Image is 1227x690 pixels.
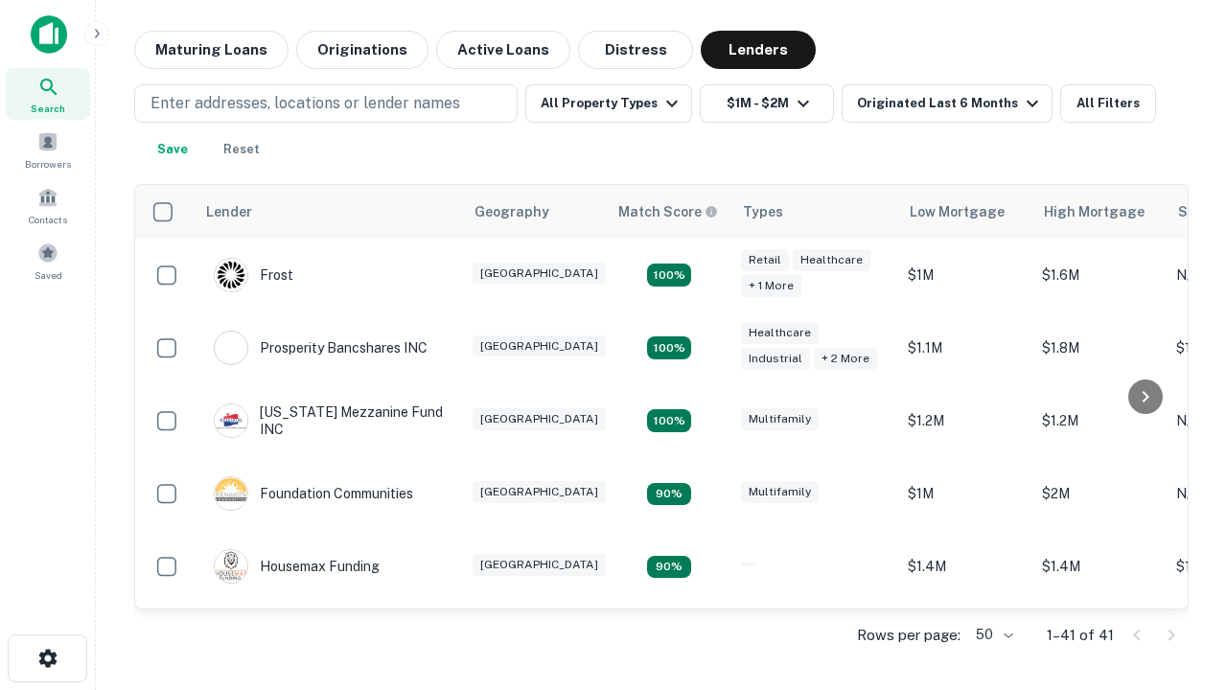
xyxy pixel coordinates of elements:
div: [GEOGRAPHIC_DATA] [473,335,606,357]
button: Originations [296,31,428,69]
td: $1.2M [1032,384,1167,457]
div: Matching Properties: 5, hasApolloMatch: undefined [647,409,691,432]
div: [GEOGRAPHIC_DATA] [473,481,606,503]
div: [GEOGRAPHIC_DATA] [473,554,606,576]
td: $1M [898,457,1032,530]
div: Lender [206,200,252,223]
div: Healthcare [741,322,819,344]
div: 50 [968,621,1016,649]
button: Reset [211,130,272,169]
button: Active Loans [436,31,570,69]
div: Multifamily [741,481,819,503]
th: Geography [463,185,607,239]
div: Frost [214,258,293,292]
img: picture [215,259,247,291]
div: Originated Last 6 Months [857,92,1044,115]
img: picture [215,550,247,583]
a: Contacts [6,179,90,231]
div: Capitalize uses an advanced AI algorithm to match your search with the best lender. The match sco... [618,201,718,222]
div: Matching Properties: 4, hasApolloMatch: undefined [647,483,691,506]
span: Borrowers [25,156,71,172]
button: Distress [578,31,693,69]
div: Matching Properties: 5, hasApolloMatch: undefined [647,264,691,287]
img: picture [215,477,247,510]
span: Contacts [29,212,67,227]
td: $1.2M [898,384,1032,457]
div: + 1 more [741,275,801,297]
td: $1.4M [898,603,1032,676]
p: Enter addresses, locations or lender names [150,92,460,115]
div: [US_STATE] Mezzanine Fund INC [214,403,444,438]
span: Search [31,101,65,116]
button: $1M - $2M [700,84,834,123]
a: Search [6,68,90,120]
div: Matching Properties: 8, hasApolloMatch: undefined [647,336,691,359]
div: Healthcare [793,249,870,271]
p: 1–41 of 41 [1047,624,1114,647]
h6: Match Score [618,201,714,222]
img: picture [215,332,247,364]
button: Save your search to get updates of matches that match your search criteria. [142,130,203,169]
td: $1M [898,239,1032,311]
th: High Mortgage [1032,185,1167,239]
button: Originated Last 6 Months [842,84,1053,123]
a: Borrowers [6,124,90,175]
a: Saved [6,235,90,287]
td: $2M [1032,457,1167,530]
button: All Property Types [525,84,692,123]
div: [GEOGRAPHIC_DATA] [473,263,606,285]
button: Maturing Loans [134,31,289,69]
td: $1.8M [1032,311,1167,384]
p: Rows per page: [857,624,961,647]
div: Matching Properties: 4, hasApolloMatch: undefined [647,556,691,579]
div: [GEOGRAPHIC_DATA] [473,408,606,430]
td: $1.4M [1032,530,1167,603]
th: Low Mortgage [898,185,1032,239]
iframe: Chat Widget [1131,537,1227,629]
div: Foundation Communities [214,476,413,511]
td: $1.4M [898,530,1032,603]
button: Lenders [701,31,816,69]
td: $1.6M [1032,239,1167,311]
div: Prosperity Bancshares INC [214,331,428,365]
img: capitalize-icon.png [31,15,67,54]
button: Enter addresses, locations or lender names [134,84,518,123]
th: Types [731,185,898,239]
th: Lender [195,185,463,239]
div: Housemax Funding [214,549,380,584]
div: Retail [741,249,789,271]
button: All Filters [1060,84,1156,123]
div: Types [743,200,783,223]
div: Geography [475,200,549,223]
td: $1.6M [1032,603,1167,676]
td: $1.1M [898,311,1032,384]
span: Saved [35,267,62,283]
div: Low Mortgage [910,200,1005,223]
th: Capitalize uses an advanced AI algorithm to match your search with the best lender. The match sco... [607,185,731,239]
div: + 2 more [814,348,877,370]
div: High Mortgage [1044,200,1145,223]
img: picture [215,404,247,437]
div: Multifamily [741,408,819,430]
div: Industrial [741,348,810,370]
